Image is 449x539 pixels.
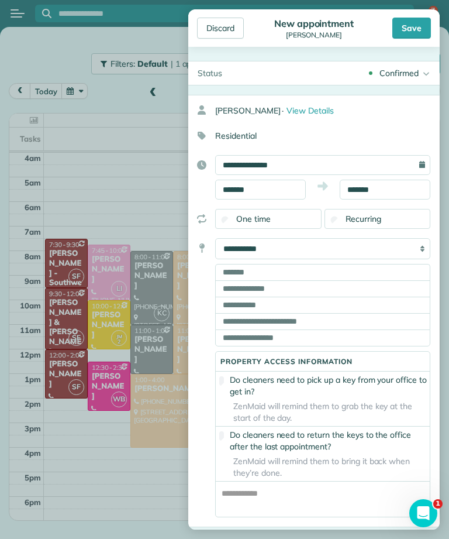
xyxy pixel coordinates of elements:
div: Status [188,61,232,85]
div: Residential [188,126,430,146]
div: [PERSON_NAME] [271,31,357,39]
div: Discard [197,18,244,39]
div: Confirmed [379,67,419,79]
label: Do cleaners need to return the keys to the office after the last appointment? [216,429,430,452]
div: New appointment [271,18,357,29]
div: Save [392,18,431,39]
span: ZenMaid will remind them to grab the key at the start of the day. [216,400,430,424]
input: Do cleaners need to pick up a key from your office to get in? [219,376,224,386]
div: [PERSON_NAME] [215,100,440,121]
span: Recurring [346,214,382,224]
span: One time [236,214,271,224]
span: 1 [433,499,443,509]
label: Do cleaners need to pick up a key from your office to get in? [216,374,430,397]
span: View Details [286,105,334,116]
input: One time [222,217,229,224]
iframe: Intercom live chat [409,499,437,527]
input: Do cleaners need to return the keys to the office after the last appointment? [219,431,224,441]
input: Recurring [330,217,338,224]
span: ZenMaid will remind them to bring it back when they’re done. [216,455,430,479]
h5: Property access information [216,358,430,365]
span: · [282,105,284,116]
